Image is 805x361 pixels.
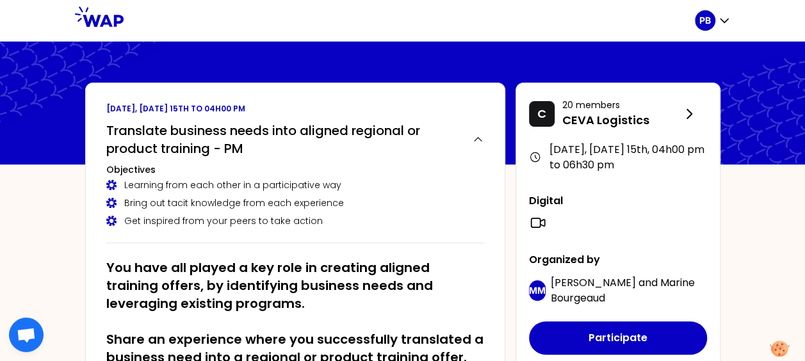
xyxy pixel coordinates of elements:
[562,99,681,111] p: 20 members
[562,111,681,129] p: CEVA Logistics
[529,142,707,173] div: [DATE], [DATE] 15th , 04h00 pm to 06h30 pm
[551,275,707,306] p: and
[695,10,731,31] button: PB
[699,14,711,27] p: PB
[529,321,707,355] button: Participate
[106,104,484,114] p: [DATE], [DATE] 15th to 04h00 pm
[529,193,707,209] p: Digital
[551,275,636,290] span: [PERSON_NAME]
[551,275,695,305] span: Marine Bourgeaud
[9,317,44,352] div: Açık sohbet
[537,105,546,123] p: C
[529,252,707,268] p: Organized by
[106,214,484,227] div: Get inspired from your peers to take action
[106,179,484,191] div: Learning from each other in a participative way
[106,197,484,209] div: Bring out tacit knowledge from each experience
[529,284,546,297] p: MM
[106,122,462,157] h2: Translate business needs into aligned regional or product training - PM
[106,163,484,176] h3: Objectives
[106,122,484,157] button: Translate business needs into aligned regional or product training - PM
